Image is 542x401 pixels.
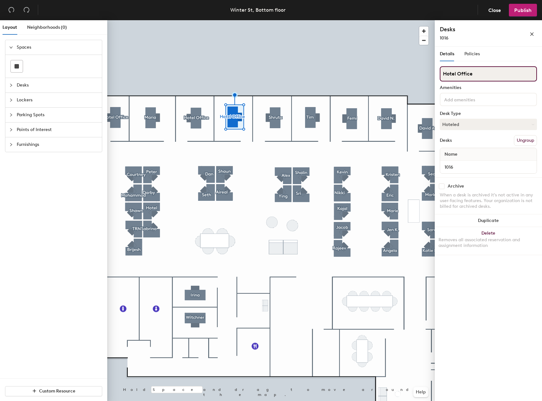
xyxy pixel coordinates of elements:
span: Custom Resource [39,388,75,394]
span: Details [440,51,454,57]
span: expanded [9,45,13,49]
span: Points of Interest [17,123,98,137]
button: Help [413,387,428,397]
button: Publish [509,4,537,16]
span: collapsed [9,98,13,102]
button: Hoteled [440,119,537,130]
span: Close [488,7,501,13]
button: DeleteRemoves all associated reservation and assignment information [435,227,542,255]
span: collapsed [9,83,13,87]
button: Redo (⌘ + ⇧ + Z) [20,4,33,16]
button: Custom Resource [5,386,102,396]
span: undo [8,7,15,13]
div: Removes all associated reservation and assignment information [439,237,538,248]
span: Neighborhoods (0) [27,25,67,30]
button: Ungroup [514,135,537,146]
span: Furnishings [17,137,98,152]
input: Unnamed desk [441,163,535,171]
h4: Desks [440,25,509,33]
div: Desk Type [440,111,537,116]
span: collapsed [9,113,13,117]
span: Lockers [17,93,98,107]
span: Spaces [17,40,98,55]
input: Add amenities [443,95,500,103]
span: Desks [17,78,98,93]
span: Publish [514,7,532,13]
span: Parking Spots [17,108,98,122]
span: Layout [3,25,17,30]
span: close [530,32,534,36]
div: When a desk is archived it's not active in any user-facing features. Your organization is not bil... [440,192,537,209]
button: Undo (⌘ + Z) [5,4,18,16]
span: 1016 [440,35,448,41]
span: collapsed [9,143,13,147]
span: Policies [464,51,480,57]
button: Duplicate [435,214,542,227]
div: Desks [440,138,452,143]
span: Name [441,149,461,160]
div: Winter St, Bottom floor [230,6,286,14]
div: Amenities [440,85,537,90]
div: Archive [448,184,464,189]
button: Close [483,4,506,16]
span: collapsed [9,128,13,132]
